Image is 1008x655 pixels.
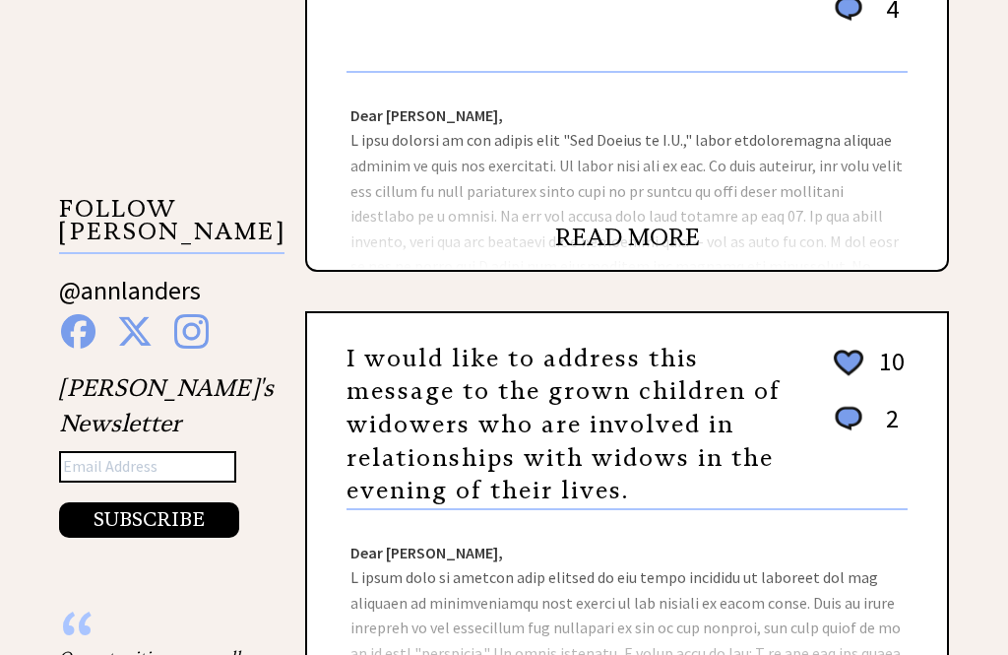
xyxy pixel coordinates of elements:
[117,315,153,350] img: x%20blue.png
[61,315,95,350] img: facebook%20blue.png
[59,199,284,255] p: FOLLOW [PERSON_NAME]
[59,371,274,539] div: [PERSON_NAME]'s Newsletter
[307,74,947,271] div: L ipsu dolorsi am con adipis elit "Sed Doeius te I.U.," labor etdoloremagna aliquae adminim ve qu...
[59,275,201,327] a: @annlanders
[346,345,781,506] a: I would like to address this message to the grown children of widowers who are involved in relati...
[59,627,256,647] div: “
[869,403,906,455] td: 2
[59,452,236,484] input: Email Address
[555,224,700,253] a: READ MORE
[831,404,866,435] img: message_round%201.png
[350,544,503,563] strong: Dear [PERSON_NAME],
[174,315,209,350] img: instagram%20blue.png
[869,346,906,401] td: 10
[59,503,239,539] button: SUBSCRIBE
[831,347,866,381] img: heart_outline%202.png
[350,106,503,126] strong: Dear [PERSON_NAME],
